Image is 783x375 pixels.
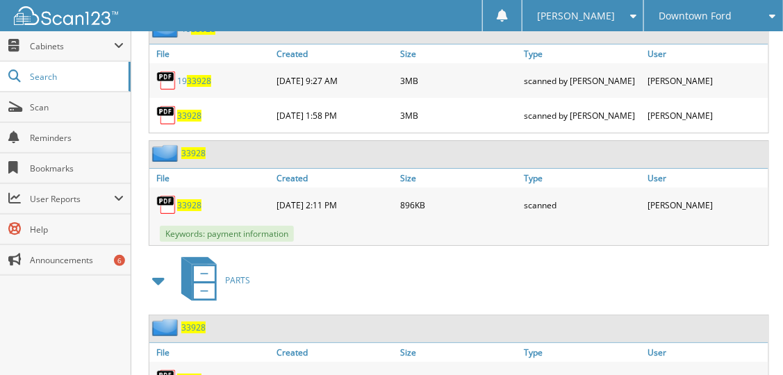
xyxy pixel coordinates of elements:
[521,67,645,94] div: scanned by [PERSON_NAME]
[645,343,768,362] a: User
[30,71,122,83] span: Search
[659,12,732,20] span: Downtown Ford
[149,44,273,63] a: File
[149,169,273,187] a: File
[273,343,397,362] a: Created
[521,343,645,362] a: Type
[521,101,645,129] div: scanned by [PERSON_NAME]
[152,319,181,336] img: folder2.png
[521,191,645,219] div: scanned
[160,226,294,242] span: Keywords: payment information
[521,44,645,63] a: Type
[397,44,520,63] a: Size
[397,191,520,219] div: 896KB
[225,274,250,286] span: PARTS
[645,44,768,63] a: User
[645,191,768,219] div: [PERSON_NAME]
[152,144,181,162] img: folder2.png
[645,67,768,94] div: [PERSON_NAME]
[30,224,124,235] span: Help
[156,70,177,91] img: PDF.png
[273,44,397,63] a: Created
[177,110,201,122] a: 33928
[397,343,520,362] a: Size
[181,322,206,333] a: 33928
[156,194,177,215] img: PDF.png
[397,169,520,187] a: Size
[273,67,397,94] div: [DATE] 9:27 AM
[273,169,397,187] a: Created
[521,169,645,187] a: Type
[273,101,397,129] div: [DATE] 1:58 PM
[181,147,206,159] a: 33928
[30,40,114,52] span: Cabinets
[173,253,250,308] a: PARTS
[538,12,616,20] span: [PERSON_NAME]
[714,308,783,375] iframe: Chat Widget
[397,67,520,94] div: 3MB
[177,75,211,87] a: 1933928
[14,6,118,25] img: scan123-logo-white.svg
[645,101,768,129] div: [PERSON_NAME]
[177,199,201,211] a: 33928
[149,343,273,362] a: File
[30,193,114,205] span: User Reports
[397,101,520,129] div: 3MB
[30,132,124,144] span: Reminders
[30,162,124,174] span: Bookmarks
[273,191,397,219] div: [DATE] 2:11 PM
[187,75,211,87] span: 33928
[156,105,177,126] img: PDF.png
[645,169,768,187] a: User
[30,254,124,266] span: Announcements
[30,101,124,113] span: Scan
[114,255,125,266] div: 6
